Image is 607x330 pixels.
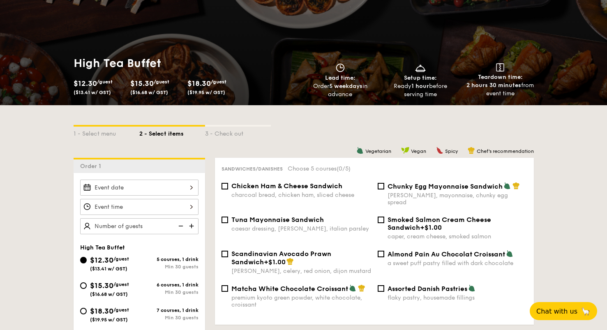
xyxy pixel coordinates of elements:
[536,307,577,315] span: Chat with us
[420,224,442,231] span: +$1.00
[80,163,104,170] span: Order 1
[187,79,211,88] span: $18.30
[388,250,505,258] span: Almond Pain Au Chocolat Croissant
[90,266,127,272] span: ($13.41 w/ GST)
[264,258,286,266] span: +$1.00
[80,218,198,234] input: Number of guests
[222,251,228,257] input: Scandinavian Avocado Prawn Sandwich+$1.00[PERSON_NAME], celery, red onion, dijon mustard
[383,82,457,99] div: Ready before serving time
[349,284,356,292] img: icon-vegetarian.fe4039eb.svg
[358,284,365,292] img: icon-chef-hat.a58ddaea.svg
[139,315,198,321] div: Min 30 guests
[222,166,283,172] span: Sandwiches/Danishes
[80,282,87,289] input: $15.30/guest($16.68 w/ GST)6 courses, 1 drinkMin 30 guests
[478,74,523,81] span: Teardown time:
[80,244,125,251] span: High Tea Buffet
[337,165,351,172] span: (0/5)
[388,233,527,240] div: caper, cream cheese, smoked salmon
[231,250,331,266] span: Scandinavian Avocado Prawn Sandwich
[378,285,384,292] input: Assorted Danish Pastriesflaky pastry, housemade fillings
[139,256,198,262] div: 5 courses, 1 drink
[130,90,168,95] span: ($16.68 w/ GST)
[231,182,342,190] span: Chicken Ham & Cheese Sandwich
[97,79,113,85] span: /guest
[388,216,491,231] span: Smoked Salmon Cream Cheese Sandwich
[286,258,294,265] img: icon-chef-hat.a58ddaea.svg
[90,317,128,323] span: ($19.95 w/ GST)
[222,285,228,292] input: Matcha White Chocolate Croissantpremium kyoto green powder, white chocolate, croissant
[365,148,391,154] span: Vegetarian
[477,148,534,154] span: Chef's recommendation
[581,307,591,316] span: 🦙
[222,217,228,223] input: Tuna Mayonnaise Sandwichcaesar dressing, [PERSON_NAME], italian parsley
[466,82,521,89] strong: 2 hours 30 minutes
[113,282,129,287] span: /guest
[445,148,458,154] span: Spicy
[378,251,384,257] input: Almond Pain Au Chocolat Croissanta sweet puff pastry filled with dark chocolate
[231,268,371,275] div: [PERSON_NAME], celery, red onion, dijon mustard
[388,285,467,293] span: Assorted Danish Pastries
[356,147,364,154] img: icon-vegetarian.fe4039eb.svg
[325,74,355,81] span: Lead time:
[174,218,186,234] img: icon-reduce.1d2dbef1.svg
[130,79,154,88] span: $15.30
[334,63,346,72] img: icon-clock.2db775ea.svg
[411,148,426,154] span: Vegan
[231,294,371,308] div: premium kyoto green powder, white chocolate, croissant
[388,294,527,301] div: flaky pastry, housemade fillings
[139,282,198,288] div: 6 courses, 1 drink
[74,56,300,71] h1: High Tea Buffet
[388,260,527,267] div: a sweet puff pastry filled with dark chocolate
[329,83,362,90] strong: 5 weekdays
[187,90,225,95] span: ($19.95 w/ GST)
[506,250,513,257] img: icon-vegetarian.fe4039eb.svg
[113,307,129,313] span: /guest
[411,83,429,90] strong: 1 hour
[80,199,198,215] input: Event time
[139,289,198,295] div: Min 30 guests
[74,127,139,138] div: 1 - Select menu
[231,216,324,224] span: Tuna Mayonnaise Sandwich
[401,147,409,154] img: icon-vegan.f8ff3823.svg
[388,182,503,190] span: Chunky Egg Mayonnaise Sandwich
[90,291,128,297] span: ($16.68 w/ GST)
[388,192,527,206] div: [PERSON_NAME], mayonnaise, chunky egg spread
[80,180,198,196] input: Event date
[231,285,348,293] span: Matcha White Chocolate Croissant
[74,79,97,88] span: $12.30
[90,281,113,290] span: $15.30
[74,90,111,95] span: ($13.41 w/ GST)
[205,127,271,138] div: 3 - Check out
[231,192,371,198] div: charcoal bread, chicken ham, sliced cheese
[139,264,198,270] div: Min 30 guests
[90,256,113,265] span: $12.30
[211,79,226,85] span: /guest
[222,183,228,189] input: Chicken Ham & Cheese Sandwichcharcoal bread, chicken ham, sliced cheese
[496,63,504,72] img: icon-teardown.65201eee.svg
[90,307,113,316] span: $18.30
[304,82,377,99] div: Order in advance
[154,79,169,85] span: /guest
[468,147,475,154] img: icon-chef-hat.a58ddaea.svg
[414,63,427,72] img: icon-dish.430c3a2e.svg
[530,302,597,320] button: Chat with us🦙
[378,217,384,223] input: Smoked Salmon Cream Cheese Sandwich+$1.00caper, cream cheese, smoked salmon
[378,183,384,189] input: Chunky Egg Mayonnaise Sandwich[PERSON_NAME], mayonnaise, chunky egg spread
[80,308,87,314] input: $18.30/guest($19.95 w/ GST)7 courses, 1 drinkMin 30 guests
[288,165,351,172] span: Choose 5 courses
[113,256,129,262] span: /guest
[464,81,537,98] div: from event time
[404,74,437,81] span: Setup time:
[80,257,87,263] input: $12.30/guest($13.41 w/ GST)5 courses, 1 drinkMin 30 guests
[231,225,371,232] div: caesar dressing, [PERSON_NAME], italian parsley
[468,284,475,292] img: icon-vegetarian.fe4039eb.svg
[186,218,198,234] img: icon-add.58712e84.svg
[139,127,205,138] div: 2 - Select items
[503,182,511,189] img: icon-vegetarian.fe4039eb.svg
[436,147,443,154] img: icon-spicy.37a8142b.svg
[139,307,198,313] div: 7 courses, 1 drink
[512,182,520,189] img: icon-chef-hat.a58ddaea.svg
